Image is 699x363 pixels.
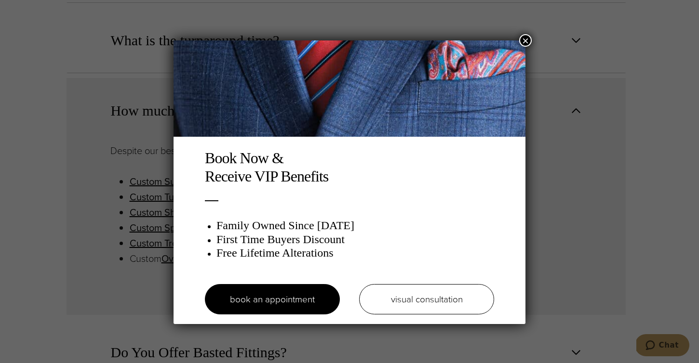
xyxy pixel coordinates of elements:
a: book an appointment [205,284,340,314]
button: Close [519,34,532,47]
h2: Book Now & Receive VIP Benefits [205,149,494,186]
h3: Free Lifetime Alterations [216,246,494,260]
span: Chat [23,7,42,15]
a: visual consultation [359,284,494,314]
h3: First Time Buyers Discount [216,233,494,246]
h3: Family Owned Since [DATE] [216,219,494,233]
